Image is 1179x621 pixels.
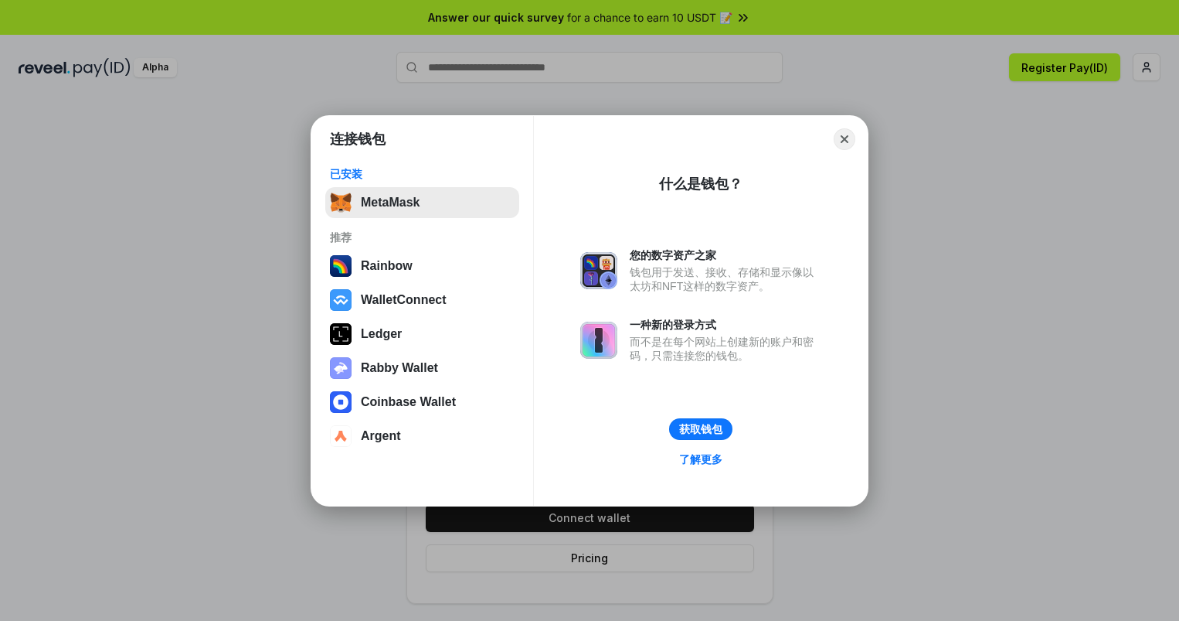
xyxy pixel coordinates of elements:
div: 钱包用于发送、接收、存储和显示像以太坊和NFT这样的数字资产。 [630,265,821,293]
div: 一种新的登录方式 [630,318,821,332]
div: 推荐 [330,230,515,244]
button: Close [834,128,855,150]
div: 了解更多 [679,452,722,466]
button: Rabby Wallet [325,353,519,384]
div: Argent [361,429,401,443]
button: 获取钱包 [669,418,732,440]
img: svg+xml,%3Csvg%20xmlns%3D%22http%3A%2F%2Fwww.w3.org%2F2000%2Fsvg%22%20fill%3D%22none%22%20viewBox... [580,322,617,359]
img: svg+xml,%3Csvg%20fill%3D%22none%22%20height%3D%2233%22%20viewBox%3D%220%200%2035%2033%22%20width%... [330,192,352,213]
div: Coinbase Wallet [361,395,456,409]
div: 您的数字资产之家 [630,248,821,262]
div: 什么是钱包？ [659,175,742,193]
div: 而不是在每个网站上创建新的账户和密码，只需连接您的钱包。 [630,335,821,363]
button: MetaMask [325,187,519,218]
img: svg+xml,%3Csvg%20xmlns%3D%22http%3A%2F%2Fwww.w3.org%2F2000%2Fsvg%22%20width%3D%2228%22%20height%3... [330,323,352,345]
img: svg+xml,%3Csvg%20width%3D%2228%22%20height%3D%2228%22%20viewBox%3D%220%200%2028%2028%22%20fill%3D... [330,391,352,413]
div: Rainbow [361,259,413,273]
button: WalletConnect [325,285,519,316]
div: 已安装 [330,167,515,181]
div: Ledger [361,327,402,341]
div: WalletConnect [361,293,447,307]
img: svg+xml,%3Csvg%20xmlns%3D%22http%3A%2F%2Fwww.w3.org%2F2000%2Fsvg%22%20fill%3D%22none%22%20viewBox... [580,252,617,289]
img: svg+xml,%3Csvg%20xmlns%3D%22http%3A%2F%2Fwww.w3.org%2F2000%2Fsvg%22%20fill%3D%22none%22%20viewBox... [330,357,352,379]
button: Coinbase Wallet [325,387,519,418]
img: svg+xml,%3Csvg%20width%3D%22120%22%20height%3D%22120%22%20viewBox%3D%220%200%20120%20120%22%20fil... [330,255,352,277]
div: Rabby Wallet [361,361,438,375]
h1: 连接钱包 [330,130,386,148]
div: 获取钱包 [679,422,722,436]
div: MetaMask [361,196,420,210]
button: Rainbow [325,251,519,281]
button: Ledger [325,319,519,350]
a: 了解更多 [670,449,732,469]
img: svg+xml,%3Csvg%20width%3D%2228%22%20height%3D%2228%22%20viewBox%3D%220%200%2028%2028%22%20fill%3D... [330,289,352,311]
button: Argent [325,421,519,452]
img: svg+xml,%3Csvg%20width%3D%2228%22%20height%3D%2228%22%20viewBox%3D%220%200%2028%2028%22%20fill%3D... [330,425,352,447]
